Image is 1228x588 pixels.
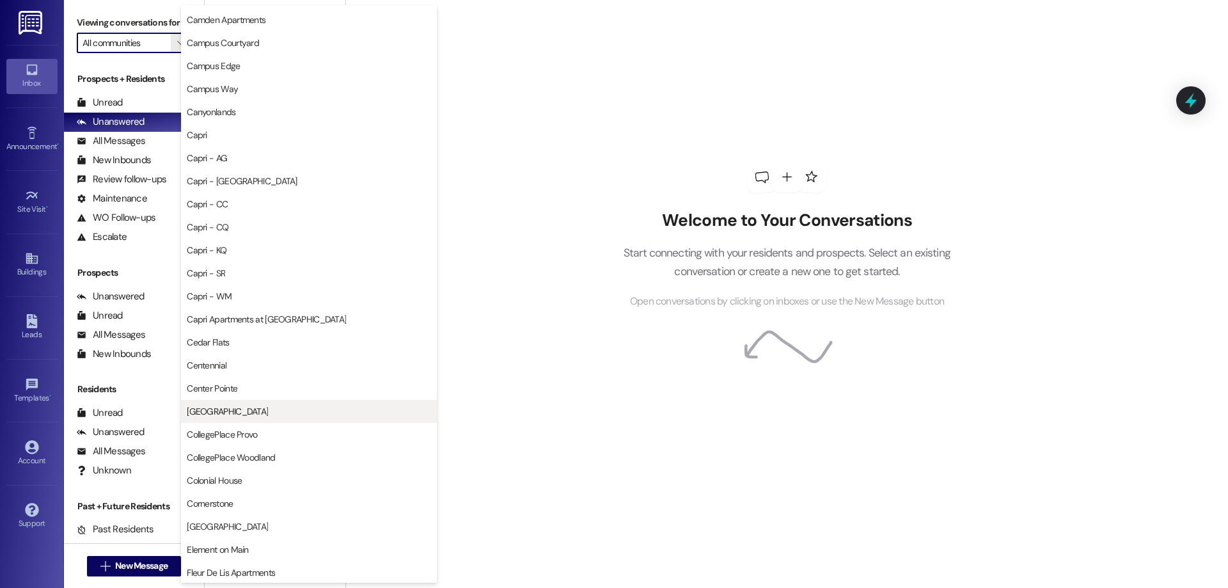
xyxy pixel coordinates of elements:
div: Unread [77,96,123,109]
div: Prospects + Residents [64,72,204,86]
span: Campus Courtyard [187,36,259,49]
div: Unknown [77,464,131,477]
span: Capri - CC [187,198,228,211]
span: Camden Apartments [187,13,265,26]
div: Unread [77,309,123,322]
div: Maintenance [77,192,147,205]
a: Support [6,499,58,534]
span: [GEOGRAPHIC_DATA] [187,520,268,533]
span: Capri - KQ [187,244,226,257]
span: Capri - [GEOGRAPHIC_DATA] [187,175,297,187]
span: [GEOGRAPHIC_DATA] [187,405,268,418]
div: New Inbounds [77,347,151,361]
span: Colonial House [187,474,242,487]
span: CollegePlace Provo [187,428,257,441]
span: Cedar Flats [187,336,229,349]
div: Residents [64,383,204,396]
div: Unanswered [77,425,145,439]
i:  [177,38,184,48]
span: Center Pointe [187,382,237,395]
a: Site Visit • [6,185,58,219]
div: New Inbounds [77,154,151,167]
span: • [57,140,59,149]
span: • [46,203,48,212]
span: Element on Main [187,543,249,556]
div: Review follow-ups [77,173,166,186]
span: Capri Apartments at [GEOGRAPHIC_DATA] [187,313,346,326]
label: Viewing conversations for [77,13,191,33]
span: Capri [187,129,207,141]
span: Capri - SR [187,267,225,280]
p: Start connecting with your residents and prospects. Select an existing conversation or create a n... [604,244,970,280]
div: All Messages [77,328,145,342]
div: Unread [77,406,123,420]
h2: Welcome to Your Conversations [604,211,970,231]
span: Capri - AG [187,152,227,164]
div: Past + Future Residents [64,500,204,513]
div: Past Residents [77,523,154,536]
i:  [100,561,110,571]
span: Capri - CQ [187,221,228,234]
button: New Message [87,556,182,576]
span: Campus Way [187,83,238,95]
a: Account [6,436,58,471]
a: Templates • [6,374,58,408]
span: Cornerstone [187,497,233,510]
span: Open conversations by clicking on inboxes or use the New Message button [630,294,944,310]
span: Centennial [187,359,226,372]
div: Escalate [77,230,127,244]
span: Capri - WM [187,290,232,303]
span: Fleur De Lis Apartments [187,566,275,579]
span: • [49,392,51,401]
span: Canyonlands [187,106,235,118]
div: All Messages [77,134,145,148]
span: Campus Edge [187,60,240,72]
img: ResiDesk Logo [19,11,45,35]
a: Inbox [6,59,58,93]
div: Unanswered [77,115,145,129]
a: Buildings [6,248,58,282]
span: New Message [115,559,168,573]
div: Prospects [64,266,204,280]
div: WO Follow-ups [77,211,155,225]
div: Unanswered [77,290,145,303]
div: All Messages [77,445,145,458]
span: CollegePlace Woodland [187,451,275,464]
a: Leads [6,310,58,345]
input: All communities [83,33,171,53]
